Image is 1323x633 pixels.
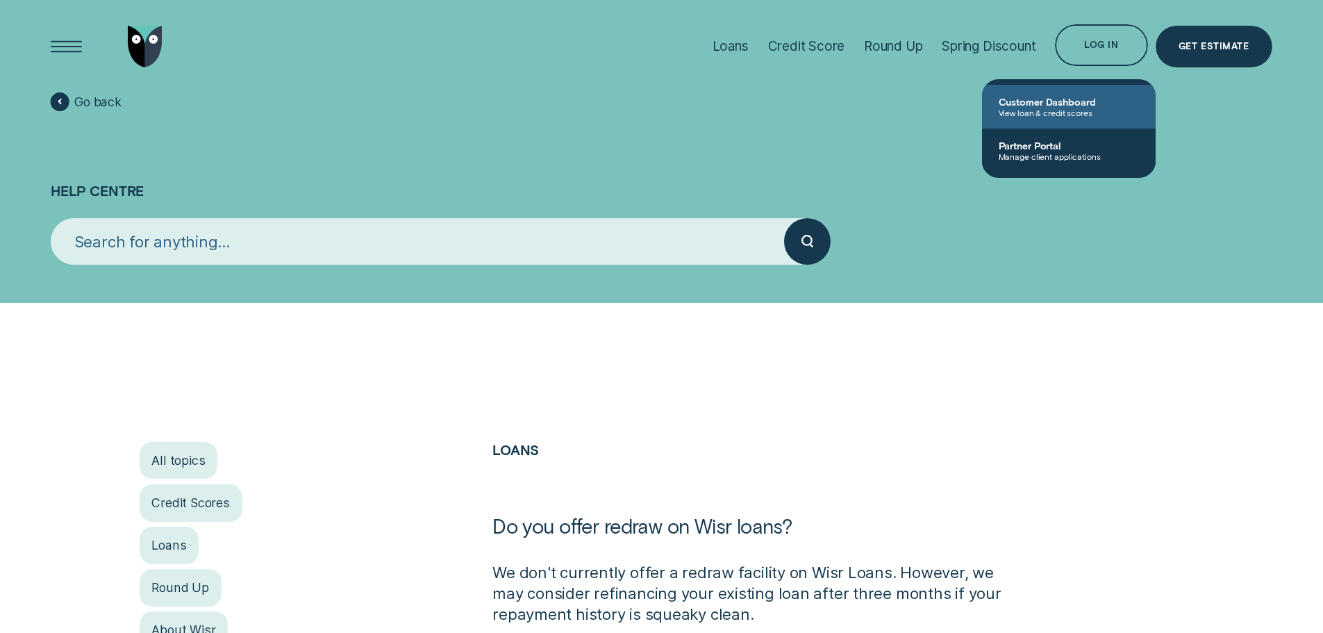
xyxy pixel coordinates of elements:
[140,484,242,521] a: Credit Scores
[492,513,1007,561] h1: Do you offer redraw on Wisr loans?
[1055,24,1147,66] button: Log in
[982,85,1156,129] a: Customer DashboardView loan & credit scores
[999,151,1139,161] span: Manage client applications
[713,38,749,54] div: Loans
[999,140,1139,151] span: Partner Portal
[140,569,222,606] a: Round Up
[942,38,1035,54] div: Spring Discount
[999,108,1139,117] span: View loan & credit scores
[128,26,163,67] img: Wisr
[492,562,1007,625] p: We don't currently offer a redraw facility on Wisr Loans. However, we may consider refinancing yo...
[492,441,539,458] a: Loans
[51,113,1272,218] h1: Help Centre
[784,218,831,265] button: Submit your search query.
[999,96,1139,108] span: Customer Dashboard
[492,442,1007,513] h2: Loans
[51,218,784,265] input: Search for anything...
[1156,26,1272,67] a: Get Estimate
[51,92,122,111] a: Go back
[140,527,199,564] a: Loans
[46,26,88,67] button: Open Menu
[982,129,1156,172] a: Partner PortalManage client applications
[864,38,923,54] div: Round Up
[768,38,845,54] div: Credit Score
[140,442,218,479] a: All topics
[74,94,122,110] span: Go back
